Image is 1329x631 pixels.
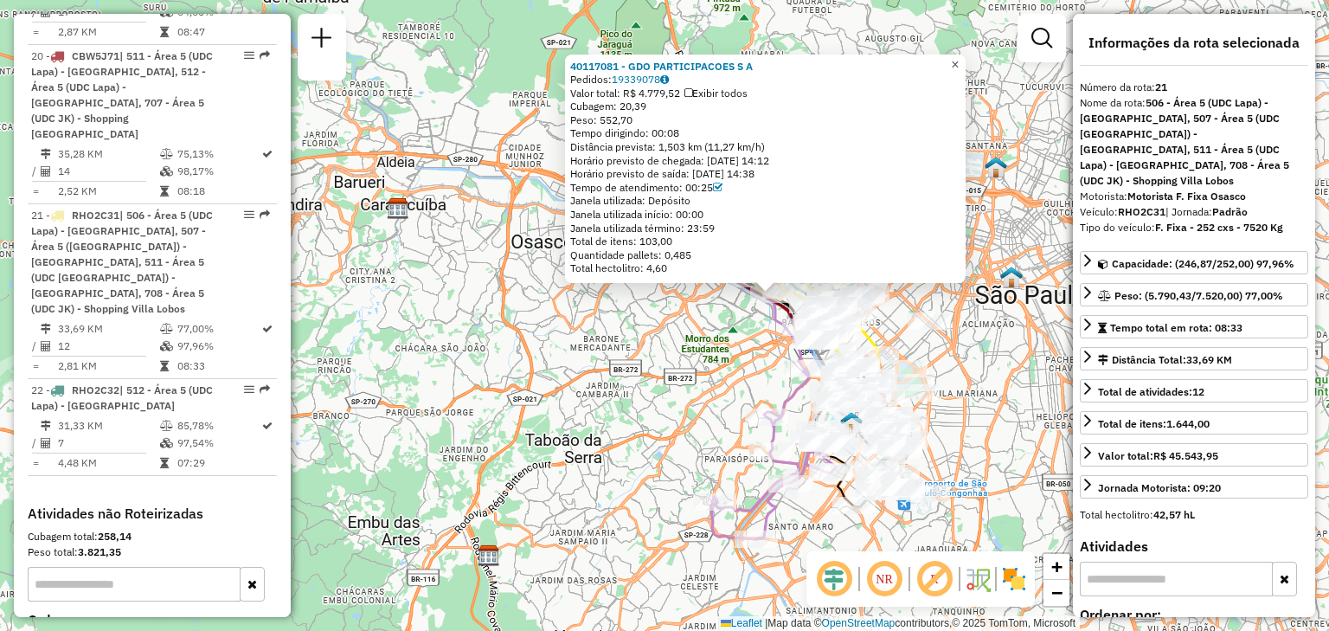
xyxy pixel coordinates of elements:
td: 35,28 KM [57,145,159,163]
span: | [765,617,767,629]
em: Rota exportada [260,209,270,220]
span: − [1051,582,1063,603]
a: Valor total:R$ 45.543,95 [1080,443,1308,467]
i: Rota otimizada [262,149,273,159]
td: 97,54% [177,435,260,452]
span: | 512 - Área 5 (UDC Lapa) - [GEOGRAPHIC_DATA] [31,383,213,412]
div: Total hectolitro: [1080,507,1308,523]
span: Peso: 552,70 [570,113,632,126]
i: Total de Atividades [41,341,51,351]
strong: 42,57 hL [1153,508,1195,521]
td: 12 [57,338,159,355]
strong: 258,14 [98,530,132,543]
strong: 12 [1192,385,1204,398]
div: Quantidade pallets: 0,485 [570,248,960,262]
img: 609 UDC Full Bras [1000,266,1023,288]
div: Valor total: [1098,448,1218,464]
i: Distância Total [41,149,51,159]
i: Tempo total em rota [160,458,169,468]
span: 33,69 KM [1186,353,1232,366]
a: Leaflet [721,617,762,629]
a: Total de itens:1.644,00 [1080,411,1308,435]
div: Total hectolitro: 4,60 [570,261,960,275]
td: 98,17% [177,163,260,180]
a: Jornada Motorista: 09:20 [1080,475,1308,499]
div: Total de itens: [1098,416,1210,432]
td: / [31,338,40,355]
td: = [31,23,40,41]
i: Tempo total em rota [160,361,169,371]
i: Total de Atividades [41,438,51,448]
div: Atividade não roteirizada - SELVAGEM BAR E RESTA [896,384,939,402]
div: Tempo dirigindo: 00:08 [570,126,960,140]
span: Total de atividades: [1098,385,1204,398]
strong: 506 - Área 5 (UDC Lapa) - [GEOGRAPHIC_DATA], 507 - Área 5 (UDC [GEOGRAPHIC_DATA]) - [GEOGRAPHIC_D... [1080,96,1289,187]
em: Opções [244,384,254,395]
strong: F. Fixa - 252 cxs - 7520 Kg [1155,221,1283,234]
td: 31,33 KM [57,417,159,435]
i: Distância Total [41,324,51,334]
span: Capacidade: (246,87/252,00) 97,96% [1112,257,1294,270]
div: Jornada Motorista: 09:20 [1098,480,1221,496]
span: × [951,56,959,71]
div: Atividade não roteirizada - ATEMPORAL ALIMENTOS LTDA [891,374,934,391]
img: CDD Capital [840,411,863,434]
a: 40117081 - GDO PARTICIPACOES S A [570,59,753,72]
i: Rota otimizada [262,324,273,334]
span: | Jornada: [1165,205,1248,218]
a: Distância Total:33,69 KM [1080,347,1308,370]
span: CBW5J71 [72,49,119,62]
div: Atividade não roteirizada - CAROLINE NASCIMENTO [908,312,951,330]
strong: 21 [1155,80,1167,93]
span: 22 - [31,383,213,412]
a: Zoom out [1043,580,1069,606]
a: Nova sessão e pesquisa [305,21,339,60]
td: 07:29 [177,454,260,472]
td: = [31,454,40,472]
i: % de utilização do peso [160,324,173,334]
img: Fluxo de ruas [964,565,992,593]
em: Rota exportada [260,50,270,61]
div: Atividade não roteirizada - PHOENIX PCR PARTICIP [884,360,928,377]
strong: R$ 45.543,95 [1153,449,1218,462]
td: 2,87 KM [57,23,159,41]
span: Ocultar deslocamento [813,558,855,600]
a: Close popup [945,54,966,74]
span: Tempo total em rota: 08:33 [1110,321,1242,334]
i: % de utilização da cubagem [160,166,173,177]
i: % de utilização do peso [160,149,173,159]
span: RHO2C31 [72,209,119,222]
h4: Atividades [1080,538,1308,555]
label: Ordenar por: [1080,604,1308,625]
img: 610 UDC Full Santana [985,156,1007,178]
i: Total de Atividades [41,166,51,177]
td: 08:33 [177,357,260,375]
a: Exibir filtros [1024,21,1059,55]
div: Tempo de atendimento: 00:25 [570,181,960,195]
h4: Atividades não Roteirizadas [28,505,277,522]
img: CDD Embu [478,544,500,567]
div: Cubagem total: [28,529,277,544]
td: 7 [57,435,159,452]
span: Cubagem: 20,39 [570,100,646,113]
div: Motorista: [1080,189,1308,204]
span: Peso: (5.790,43/7.520,00) 77,00% [1114,289,1283,302]
td: 08:47 [177,23,260,41]
a: Tempo total em rota: 08:33 [1080,315,1308,338]
i: Tempo total em rota [160,27,169,37]
span: + [1051,556,1063,577]
div: Map data © contributors,© 2025 TomTom, Microsoft [716,616,1080,631]
strong: Padrão [1212,205,1248,218]
div: Valor total: R$ 4.779,52 [570,87,960,100]
span: 20 - [31,49,213,140]
div: Horário previsto de saída: [DATE] 14:38 [570,167,960,181]
td: 14 [57,163,159,180]
td: 33,69 KM [57,320,159,338]
img: CDD Barueri [387,197,409,220]
a: Total de atividades:12 [1080,379,1308,402]
a: Zoom in [1043,554,1069,580]
em: Opções [244,50,254,61]
td: / [31,435,40,452]
td: 4,48 KM [57,454,159,472]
